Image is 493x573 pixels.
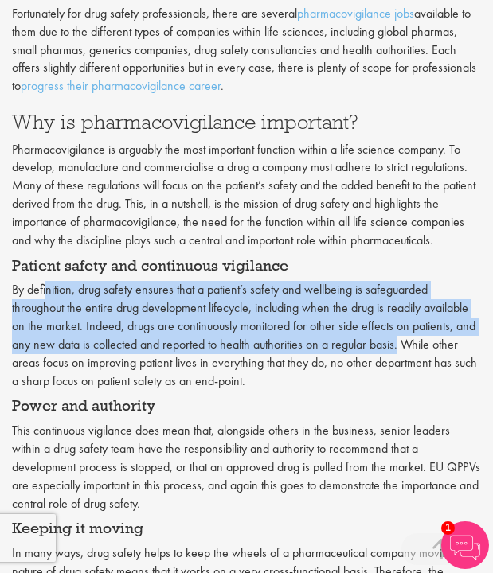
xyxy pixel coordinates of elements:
h4: Patient safety and continuous vigilance [12,258,481,274]
p: Fortunately for drug safety professionals, there are several available to them due to the differe... [12,5,481,95]
h3: Why is pharmacovigilance important? [12,111,481,132]
a: pharmacovigilance jobs [297,5,414,21]
h4: Keeping it moving [12,520,481,536]
h4: Power and authority [12,398,481,414]
p: By definition, drug safety ensures that a patient’s safety and wellbeing is safeguarded throughou... [12,281,481,390]
span: 1 [441,521,455,535]
img: Chatbot [441,521,489,569]
a: progress their pharmacovigilance career [21,77,221,94]
p: This continuous vigilance does mean that, alongside others in the business, senior leaders within... [12,422,481,513]
p: Pharmacovigilance is arguably the most important function within a life science company. To devel... [12,141,481,250]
